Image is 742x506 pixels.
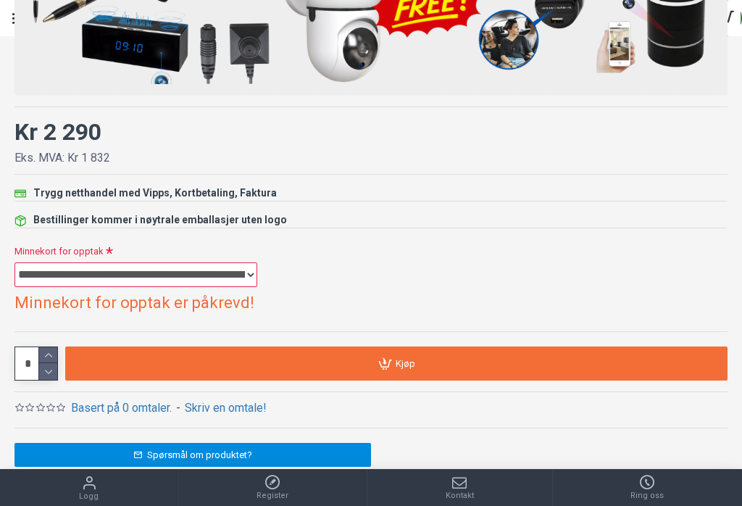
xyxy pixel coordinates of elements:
[367,470,552,506] a: Kontakt
[14,291,728,315] div: Minnekort for opptak er påkrevd!
[14,239,728,262] label: Minnekort for opptak
[14,115,101,149] div: Kr 2 290
[179,470,367,506] a: Register
[33,186,277,201] div: Trygg netthandel med Vipps, Kortbetaling, Faktura
[14,443,371,467] a: Spørsmål om produktet?
[446,490,474,502] span: Kontakt
[79,491,99,503] span: Logg
[396,359,415,368] span: Kjøp
[630,490,664,502] span: Ring oss
[176,401,180,415] b: -
[71,399,172,417] a: Basert på 0 omtaler.
[185,399,267,417] a: Skriv en omtale!
[257,490,288,502] span: Register
[33,212,287,228] div: Bestillinger kommer i nøytrale emballasjer uten logo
